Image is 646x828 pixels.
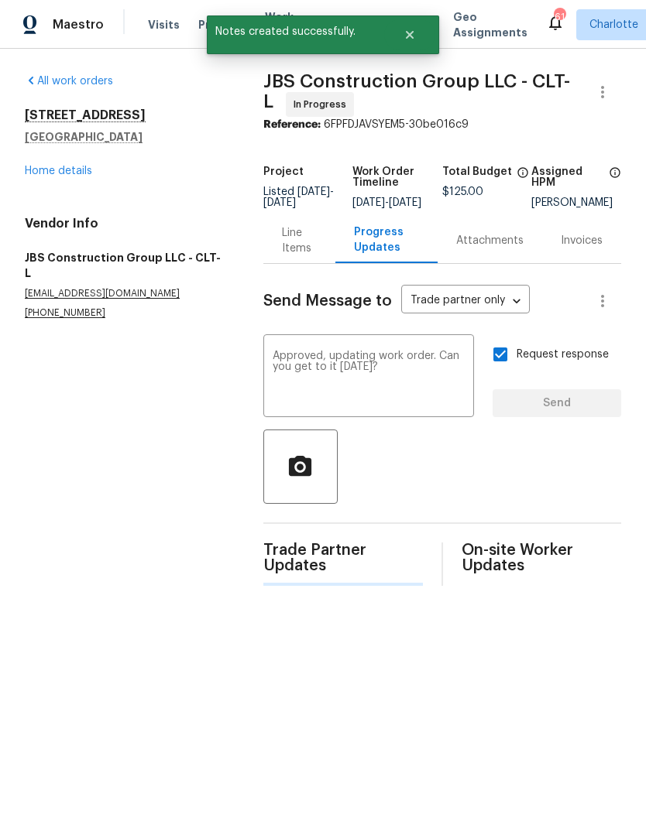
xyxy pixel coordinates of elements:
[198,17,246,33] span: Projects
[263,72,570,111] span: JBS Construction Group LLC - CLT-L
[517,166,529,186] span: The total cost of line items that have been proposed by Opendoor. This sum includes line items th...
[389,197,421,208] span: [DATE]
[282,225,317,256] div: Line Items
[207,15,384,48] span: Notes created successfully.
[25,216,226,231] h4: Vendor Info
[263,166,304,177] h5: Project
[589,17,638,33] span: Charlotte
[453,9,527,40] span: Geo Assignments
[517,347,609,363] span: Request response
[561,233,603,248] div: Invoices
[442,166,512,177] h5: Total Budget
[384,19,435,50] button: Close
[354,224,419,255] div: Progress Updates
[456,233,524,248] div: Attachments
[263,117,621,132] div: 6FPFDJAVSYEM5-30be016c9
[297,186,330,197] span: [DATE]
[442,186,483,197] span: $125.00
[294,97,352,112] span: In Progress
[25,250,226,281] h5: JBS Construction Group LLC - CLT-L
[25,166,92,176] a: Home details
[263,197,296,208] span: [DATE]
[531,166,604,188] h5: Assigned HPM
[265,9,304,40] span: Work Orders
[352,166,442,188] h5: Work Order Timeline
[352,197,421,208] span: -
[352,197,385,208] span: [DATE]
[609,166,621,197] span: The hpm assigned to this work order.
[148,17,180,33] span: Visits
[25,76,113,87] a: All work orders
[554,9,565,25] div: 61
[401,289,530,314] div: Trade partner only
[462,542,621,573] span: On-site Worker Updates
[53,17,104,33] span: Maestro
[263,186,334,208] span: -
[263,542,423,573] span: Trade Partner Updates
[273,351,465,405] textarea: Approved, updating work order. Can you get to it [DATE]?
[263,119,321,130] b: Reference:
[263,293,392,309] span: Send Message to
[531,197,621,208] div: [PERSON_NAME]
[263,186,334,208] span: Listed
